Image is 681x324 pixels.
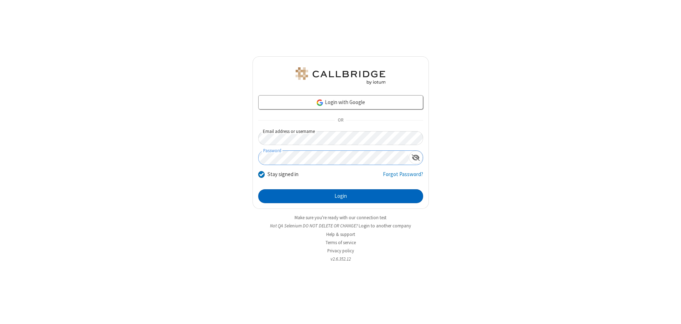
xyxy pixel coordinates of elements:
input: Email address or username [258,131,423,145]
iframe: Chat [663,305,676,319]
a: Forgot Password? [383,170,423,184]
a: Login with Google [258,95,423,109]
a: Make sure you're ready with our connection test [295,215,386,221]
button: Login [258,189,423,204]
li: Not QA Selenium DO NOT DELETE OR CHANGE? [253,222,429,229]
input: Password [259,151,409,165]
button: Login to another company [359,222,411,229]
img: google-icon.png [316,99,324,107]
div: Show password [409,151,423,164]
li: v2.6.352.12 [253,256,429,262]
a: Terms of service [326,240,356,246]
a: Help & support [326,231,355,237]
label: Stay signed in [267,170,298,179]
img: QA Selenium DO NOT DELETE OR CHANGE [294,67,387,84]
span: OR [335,115,346,125]
a: Privacy policy [327,248,354,254]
